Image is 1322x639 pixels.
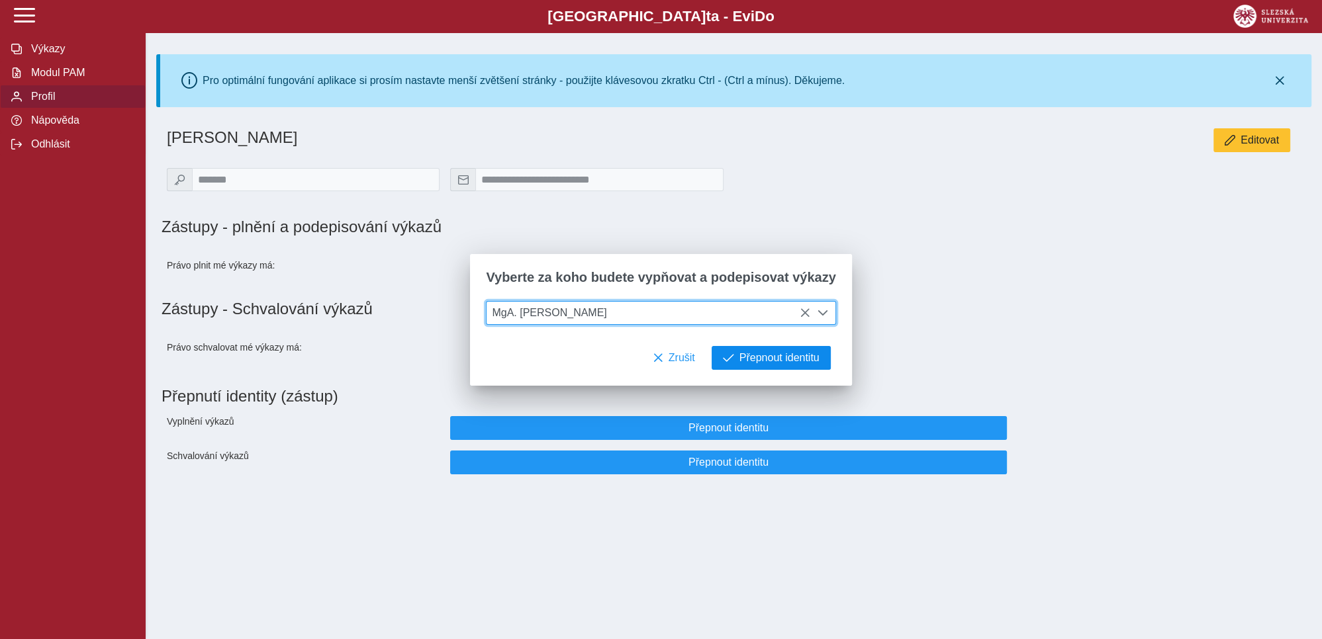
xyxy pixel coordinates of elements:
[461,422,996,434] span: Přepnout identitu
[27,138,134,150] span: Odhlásit
[40,8,1282,25] b: [GEOGRAPHIC_DATA] a - Evi
[162,445,445,480] div: Schvalování výkazů
[1213,128,1290,152] button: Editovat
[755,8,765,24] span: D
[162,300,1306,318] h1: Zástupy - Schvalování výkazů
[739,352,820,364] span: Přepnout identitu
[765,8,775,24] span: o
[450,450,1007,474] button: Přepnout identitu
[162,382,1296,411] h1: Přepnutí identity (zástup)
[461,456,996,468] span: Přepnout identitu
[706,8,710,24] span: t
[450,416,1007,440] button: Přepnout identitu
[203,75,845,87] div: Pro optimální fungování aplikace si prosím nastavte menší zvětšení stránky - použijte klávesovou ...
[27,91,134,103] span: Profil
[27,43,134,55] span: Výkazy
[27,114,134,126] span: Nápověda
[167,128,912,147] h1: [PERSON_NAME]
[641,346,706,370] button: Zrušit
[1233,5,1308,28] img: logo_web_su.png
[162,329,445,366] div: Právo schvalovat mé výkazy má:
[486,270,835,285] span: Vyberte za koho budete vypňovat a podepisovat výkazy
[1241,134,1279,146] span: Editovat
[487,302,810,324] span: MgA. [PERSON_NAME]
[162,411,445,445] div: Vyplnění výkazů
[669,352,695,364] span: Zrušit
[27,67,134,79] span: Modul PAM
[162,247,445,284] div: Právo plnit mé výkazy má:
[712,346,831,370] button: Přepnout identitu
[162,218,912,236] h1: Zástupy - plnění a podepisování výkazů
